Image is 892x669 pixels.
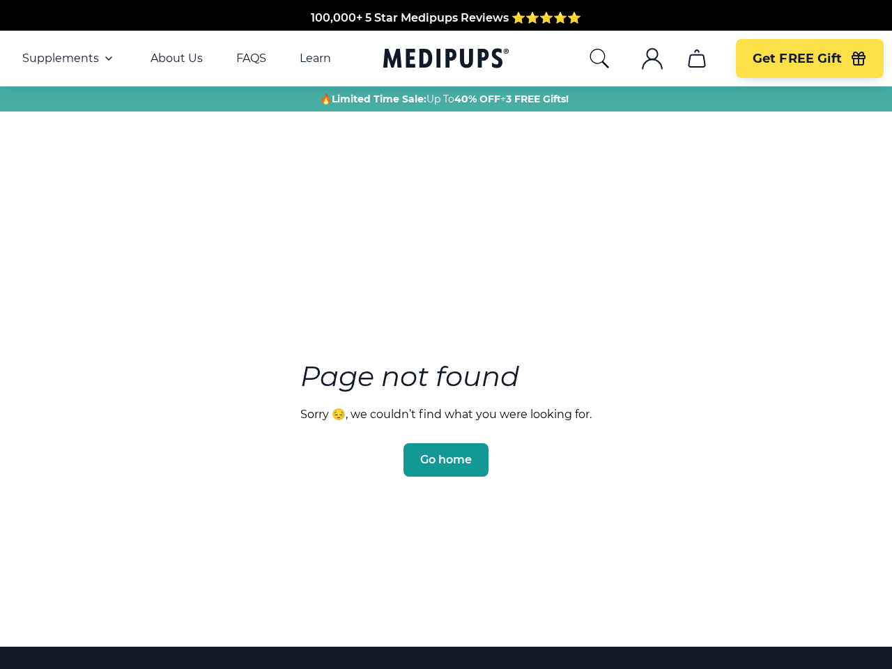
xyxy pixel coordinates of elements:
[22,52,99,66] span: Supplements
[736,39,884,78] button: Get FREE Gift
[300,52,331,66] a: Learn
[320,92,569,106] span: 🔥 Up To +
[383,45,509,74] a: Medipups
[588,47,610,70] button: search
[680,42,714,75] button: cart
[236,52,266,66] a: FAQS
[403,443,489,477] button: Go home
[300,356,592,397] h3: Page not found
[420,453,472,467] span: Go home
[300,408,592,421] p: Sorry 😔, we couldn’t find what you were looking for.
[636,42,669,75] button: account
[311,11,581,24] span: 100,000+ 5 Star Medipups Reviews ⭐️⭐️⭐️⭐️⭐️
[753,51,842,67] span: Get FREE Gift
[22,50,117,67] button: Supplements
[151,52,203,66] a: About Us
